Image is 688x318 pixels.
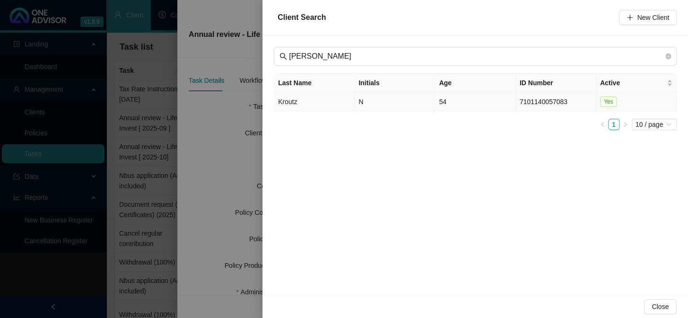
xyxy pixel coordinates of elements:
[609,119,619,130] a: 1
[596,74,677,92] th: Active
[516,74,596,92] th: ID Number
[636,119,673,130] span: 10 / page
[435,74,515,92] th: Age
[622,122,628,127] span: right
[274,92,355,111] td: Kroutz
[355,92,435,111] td: N
[632,119,677,130] div: Page Size
[279,53,287,60] span: search
[355,74,435,92] th: Initials
[619,119,631,130] button: right
[627,14,633,21] span: plus
[600,78,665,88] span: Active
[597,119,608,130] button: left
[637,12,669,23] span: New Client
[600,122,605,127] span: left
[516,92,596,111] td: 7101140057083
[619,119,631,130] li: Next Page
[665,53,671,59] span: close-circle
[289,51,663,62] input: Last Name
[439,98,446,106] span: 54
[597,119,608,130] li: Previous Page
[278,13,326,21] span: Client Search
[665,52,671,61] span: close-circle
[274,74,355,92] th: Last Name
[619,10,677,25] button: New Client
[644,299,676,314] button: Close
[652,301,669,312] span: Close
[600,97,617,107] span: Yes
